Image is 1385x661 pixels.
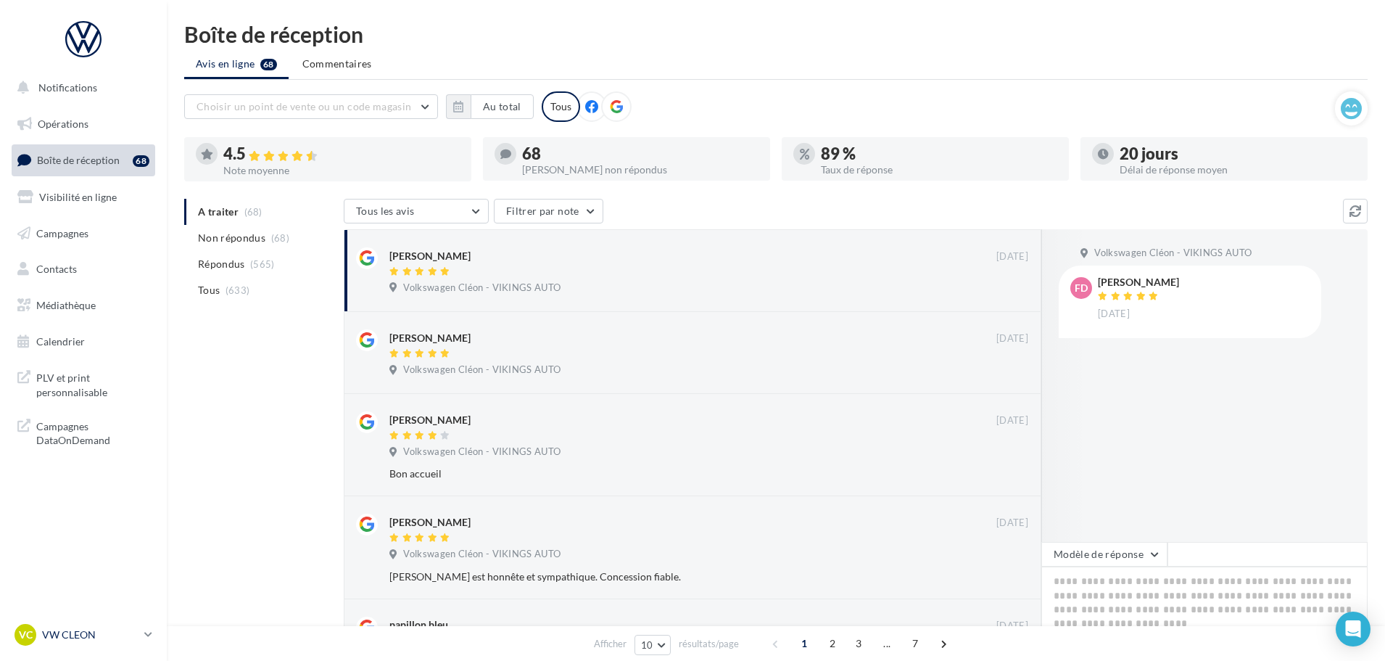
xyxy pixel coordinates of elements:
div: Bon accueil [389,467,934,481]
a: Contacts [9,254,158,284]
div: [PERSON_NAME] [389,515,471,530]
a: VC VW CLEON [12,621,155,649]
button: 10 [634,635,671,655]
div: Boîte de réception [184,23,1368,45]
button: Modèle de réponse [1041,542,1167,567]
button: Au total [471,94,534,119]
span: Opérations [38,118,88,130]
a: PLV et print personnalisable [9,362,158,405]
span: [DATE] [996,332,1028,345]
span: Visibilité en ligne [39,191,117,203]
div: Note moyenne [223,165,460,176]
span: résultats/page [679,637,739,651]
span: Campagnes DataOnDemand [36,416,149,448]
span: [DATE] [996,517,1028,530]
div: Délai de réponse moyen [1120,165,1356,175]
button: Tous les avis [344,199,489,223]
span: Fd [1075,281,1088,295]
span: Répondus [198,257,245,271]
div: [PERSON_NAME] [389,413,471,427]
span: 2 [821,632,844,655]
div: 89 % [821,146,1057,162]
span: Volkswagen Cléon - VIKINGS AUTO [403,548,561,561]
div: [PERSON_NAME] [389,331,471,345]
a: Boîte de réception68 [9,144,158,176]
div: [PERSON_NAME] [389,249,471,263]
span: (68) [271,232,289,244]
a: Opérations [9,109,158,139]
div: papillon bleu [389,617,448,632]
button: Notifications [9,73,152,103]
button: Choisir un point de vente ou un code magasin [184,94,438,119]
span: Afficher [594,637,627,651]
span: PLV et print personnalisable [36,368,149,399]
span: (565) [250,258,275,270]
button: Au total [446,94,534,119]
div: [PERSON_NAME] non répondus [522,165,758,175]
div: Tous [542,91,580,122]
span: (633) [226,284,250,296]
div: 68 [133,155,149,167]
a: Campagnes [9,218,158,249]
a: Campagnes DataOnDemand [9,411,158,453]
div: [PERSON_NAME] [1098,277,1179,287]
span: Volkswagen Cléon - VIKINGS AUTO [403,446,561,459]
button: Filtrer par note [494,199,603,223]
span: Calendrier [36,335,85,348]
span: Notifications [38,81,97,94]
span: [DATE] [1098,308,1130,321]
span: ... [875,632,898,655]
span: VC [19,628,33,642]
span: Choisir un point de vente ou un code magasin [197,100,411,112]
div: 4.5 [223,146,460,163]
div: [PERSON_NAME] est honnête et sympathique. Concession fiable. [389,570,934,584]
span: 10 [641,639,653,651]
span: 3 [847,632,870,655]
div: Taux de réponse [821,165,1057,175]
a: Médiathèque [9,290,158,321]
span: 7 [904,632,927,655]
div: 68 [522,146,758,162]
span: [DATE] [996,414,1028,427]
span: Tous [198,283,220,297]
span: Volkswagen Cléon - VIKINGS AUTO [403,282,561,295]
span: Volkswagen Cléon - VIKINGS AUTO [403,364,561,377]
span: Commentaires [302,57,372,71]
span: Tous les avis [356,205,415,217]
span: Boîte de réception [37,154,120,166]
div: 20 jours [1120,146,1356,162]
span: Médiathèque [36,299,96,311]
p: VW CLEON [42,628,138,642]
a: Calendrier [9,327,158,357]
span: 1 [793,632,816,655]
span: [DATE] [996,620,1028,633]
span: Volkswagen Cléon - VIKINGS AUTO [1094,247,1252,260]
span: Contacts [36,263,77,275]
span: Campagnes [36,226,88,239]
div: Open Intercom Messenger [1336,612,1370,646]
span: Non répondus [198,231,265,245]
a: Visibilité en ligne [9,182,158,213]
span: [DATE] [996,250,1028,263]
